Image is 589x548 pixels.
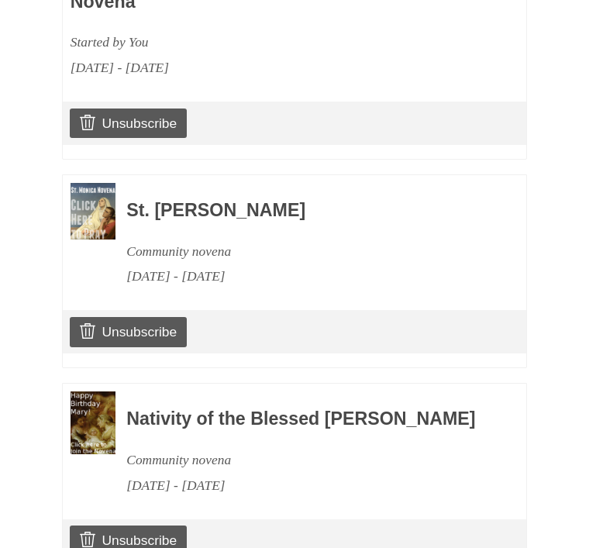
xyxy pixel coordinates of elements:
[126,447,484,473] div: Community novena
[126,409,484,429] h3: Nativity of the Blessed [PERSON_NAME]
[70,317,187,346] a: Unsubscribe
[71,29,429,55] div: Started by You
[126,239,484,264] div: Community novena
[71,55,429,81] div: [DATE] - [DATE]
[71,183,115,240] img: Novena image
[71,391,115,455] img: Novena image
[126,264,484,289] div: [DATE] - [DATE]
[70,109,187,138] a: Unsubscribe
[126,201,484,221] h3: St. [PERSON_NAME]
[126,473,484,498] div: [DATE] - [DATE]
